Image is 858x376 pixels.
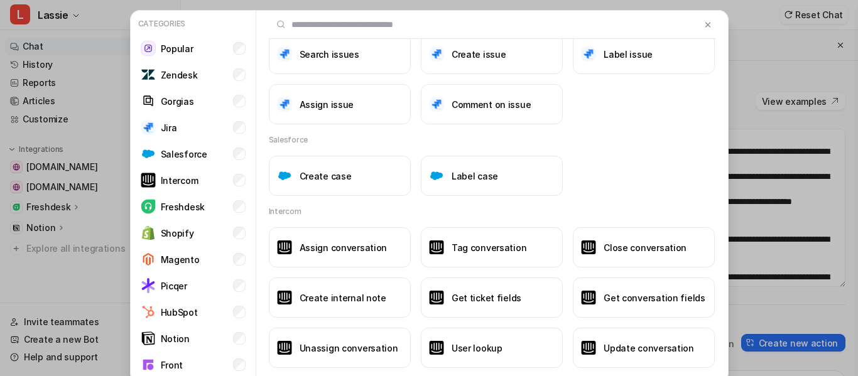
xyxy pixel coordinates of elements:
img: Create case [277,168,292,183]
img: Get conversation fields [581,291,596,305]
img: Create issue [429,46,444,62]
p: Freshdesk [161,200,205,213]
h3: Label issue [604,48,653,61]
p: Picqer [161,279,187,293]
button: Assign issueAssign issue [269,84,411,124]
p: Intercom [161,174,198,187]
p: HubSpot [161,306,198,319]
button: Close conversationClose conversation [573,227,715,267]
button: Create internal noteCreate internal note [269,277,411,318]
h2: Salesforce [269,134,308,146]
p: Categories [136,16,251,32]
p: Magento [161,253,200,266]
button: Unassign conversationUnassign conversation [269,328,411,368]
img: Tag conversation [429,240,444,255]
p: Gorgias [161,95,194,108]
h3: Create case [300,169,352,183]
h3: Update conversation [604,341,694,355]
button: Get ticket fieldsGet ticket fields [421,277,563,318]
img: Unassign conversation [277,341,292,355]
button: Assign conversationAssign conversation [269,227,411,267]
p: Shopify [161,227,194,240]
h3: Unassign conversation [300,341,398,355]
h3: Close conversation [604,241,687,254]
p: Zendesk [161,68,198,82]
p: Popular [161,42,193,55]
h3: User lookup [452,341,502,355]
h2: Intercom [269,206,301,217]
h3: Create issue [452,48,506,61]
img: Search issues [277,46,292,62]
img: Assign issue [277,97,292,112]
h3: Label case [452,169,498,183]
img: Create internal note [277,291,292,305]
img: Assign conversation [277,240,292,255]
h3: Create internal note [300,291,386,304]
img: Update conversation [581,341,596,355]
button: Search issuesSearch issues [269,34,411,74]
p: Notion [161,332,190,345]
p: Salesforce [161,148,207,161]
button: Get conversation fieldsGet conversation fields [573,277,715,318]
h3: Get conversation fields [604,291,705,304]
h3: Get ticket fields [452,291,521,304]
img: Label issue [581,46,596,62]
h3: Assign conversation [300,241,388,254]
h3: Search issues [300,48,359,61]
button: Update conversationUpdate conversation [573,328,715,368]
img: Close conversation [581,240,596,255]
button: Comment on issueComment on issue [421,84,563,124]
button: Label issueLabel issue [573,34,715,74]
img: Get ticket fields [429,291,444,305]
h3: Assign issue [300,98,354,111]
p: Jira [161,121,177,134]
button: User lookupUser lookup [421,328,563,368]
button: Create issueCreate issue [421,34,563,74]
img: Comment on issue [429,97,444,112]
button: Create caseCreate case [269,156,411,196]
h3: Comment on issue [452,98,531,111]
h3: Tag conversation [452,241,527,254]
p: Front [161,358,183,372]
button: Tag conversationTag conversation [421,227,563,267]
img: Label case [429,168,444,183]
button: Label caseLabel case [421,156,563,196]
img: User lookup [429,341,444,355]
